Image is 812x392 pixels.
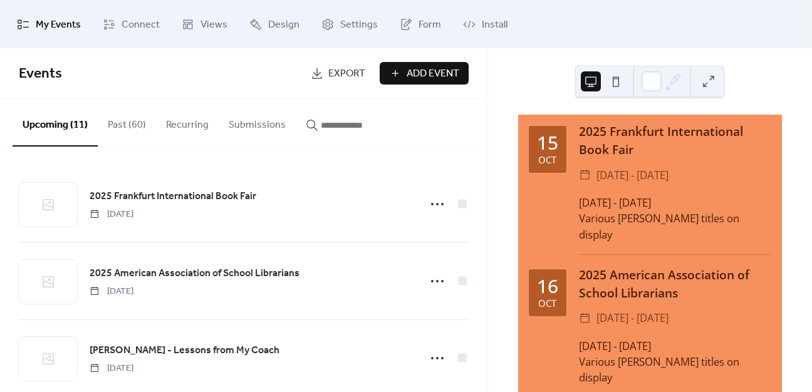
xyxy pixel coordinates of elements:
[90,266,299,281] span: 2025 American Association of School Librarians
[90,189,256,204] span: 2025 Frankfurt International Book Fair
[407,66,459,81] span: Add Event
[579,167,591,185] div: ​
[579,309,591,328] div: ​
[268,15,299,34] span: Design
[13,99,98,147] button: Upcoming (11)
[90,362,133,375] span: [DATE]
[454,5,517,43] a: Install
[538,299,556,308] div: Oct
[579,266,771,302] div: 2025 American Association of School Librarians
[93,5,169,43] a: Connect
[482,15,507,34] span: Install
[240,5,309,43] a: Design
[156,99,219,145] button: Recurring
[90,343,279,358] span: [PERSON_NAME] - Lessons from My Coach
[301,62,375,85] a: Export
[579,338,771,386] div: [DATE] - [DATE] Various [PERSON_NAME] titles on display
[90,208,133,221] span: [DATE]
[90,266,299,282] a: 2025 American Association of School Librarians
[328,66,365,81] span: Export
[538,155,556,165] div: Oct
[596,309,669,328] span: [DATE] - [DATE]
[340,15,378,34] span: Settings
[419,15,441,34] span: Form
[537,277,558,296] div: 16
[90,343,279,359] a: [PERSON_NAME] - Lessons from My Coach
[36,15,81,34] span: My Events
[380,62,469,85] button: Add Event
[390,5,450,43] a: Form
[90,285,133,298] span: [DATE]
[172,5,237,43] a: Views
[219,99,296,145] button: Submissions
[98,99,156,145] button: Past (60)
[8,5,90,43] a: My Events
[122,15,160,34] span: Connect
[579,195,771,242] div: [DATE] - [DATE] Various [PERSON_NAME] titles on display
[596,167,669,185] span: [DATE] - [DATE]
[19,60,62,88] span: Events
[537,133,558,152] div: 15
[90,188,256,205] a: 2025 Frankfurt International Book Fair
[200,15,227,34] span: Views
[579,123,771,159] div: 2025 Frankfurt International Book Fair
[312,5,387,43] a: Settings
